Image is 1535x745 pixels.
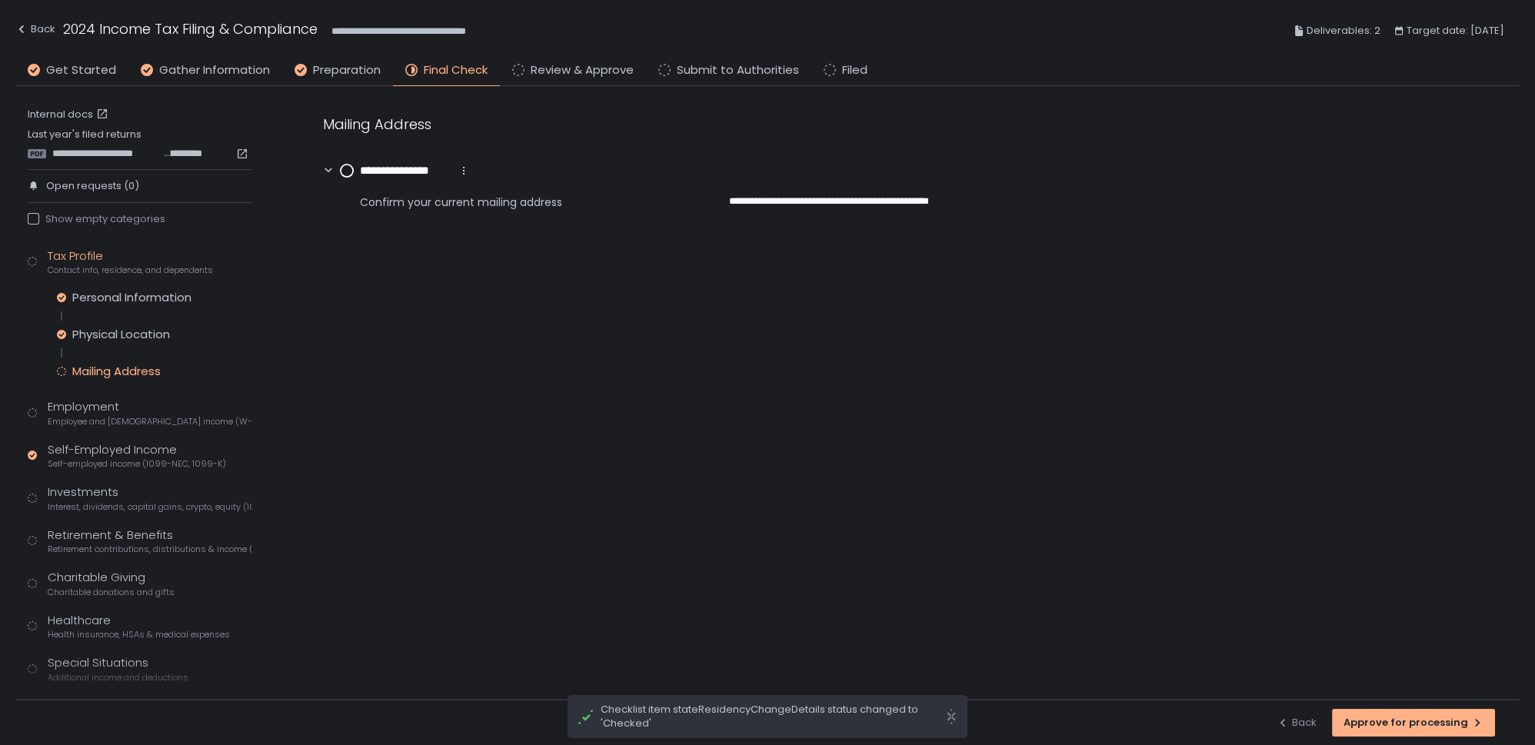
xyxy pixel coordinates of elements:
div: Tax Payments & Refunds [48,697,207,727]
span: Final Check [424,62,488,79]
a: Internal docs [28,108,112,121]
div: Approve for processing [1344,716,1483,730]
span: Charitable donations and gifts [48,587,175,598]
span: Submit to Authorities [677,62,799,79]
h1: 2024 Income Tax Filing & Compliance [63,18,318,39]
span: Contact info, residence, and dependents [48,264,213,276]
span: Filed [842,62,867,79]
button: Back [1277,709,1317,737]
div: Personal Information [72,290,191,305]
div: Back [1277,716,1317,730]
div: Retirement & Benefits [48,527,251,556]
div: Charitable Giving [48,569,175,598]
button: Back [15,18,55,44]
span: Get Started [46,62,116,79]
div: Healthcare [48,612,230,641]
span: Self-employed income (1099-NEC, 1099-K) [48,458,226,470]
div: Physical Location [72,327,170,342]
span: Target date: [DATE] [1407,22,1504,40]
span: Deliverables: 2 [1307,22,1380,40]
span: Gather Information [159,62,270,79]
span: Open requests (0) [46,179,139,193]
span: Health insurance, HSAs & medical expenses [48,629,230,640]
div: Mailing Address [72,364,161,379]
button: Approve for processing [1332,709,1495,737]
div: Investments [48,484,251,513]
div: Mailing Address [323,114,1061,135]
span: Interest, dividends, capital gains, crypto, equity (1099s, K-1s) [48,501,251,513]
div: Last year's filed returns [28,128,251,160]
div: Self-Employed Income [48,441,226,471]
div: Employment [48,398,251,427]
span: Preparation [313,62,381,79]
span: Review & Approve [531,62,634,79]
div: Tax Profile [48,248,213,277]
div: Back [15,20,55,38]
span: Employee and [DEMOGRAPHIC_DATA] income (W-2s) [48,416,251,427]
svg: close [945,703,957,730]
span: Additional income and deductions [48,672,188,683]
span: Checklist item stateResidencyChangeDetails status changed to 'Checked' [601,703,945,730]
div: Special Situations [48,654,188,683]
span: Confirm your current mailing address [360,195,692,210]
span: Retirement contributions, distributions & income (1099-R, 5498) [48,544,251,555]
